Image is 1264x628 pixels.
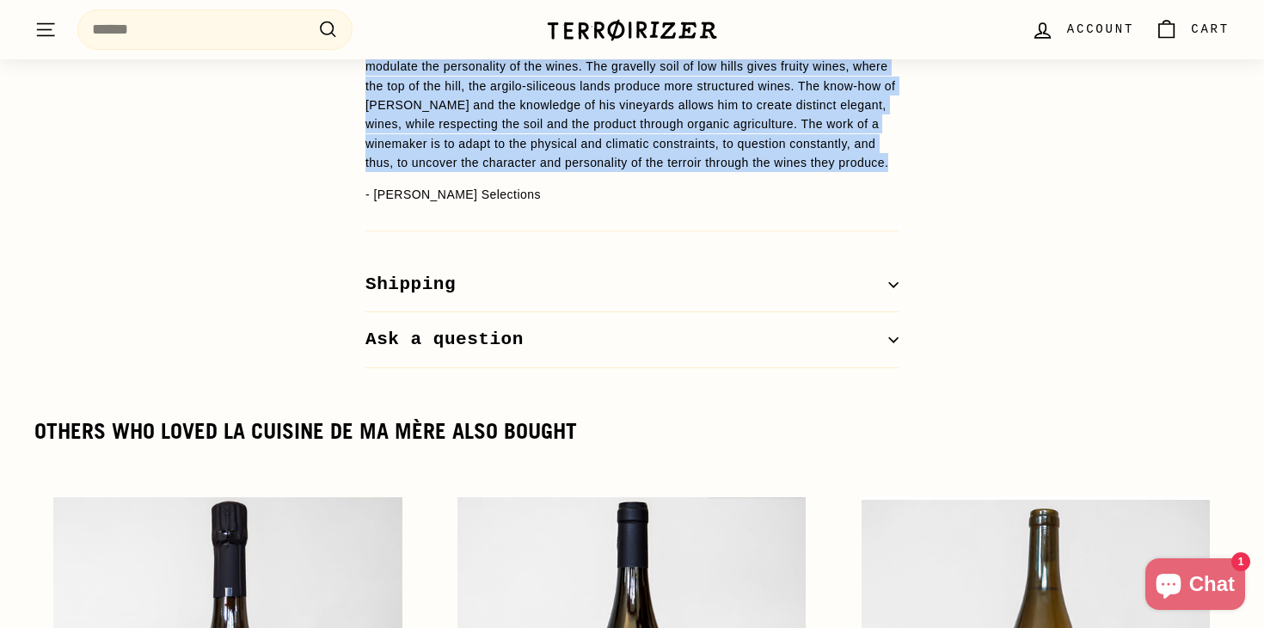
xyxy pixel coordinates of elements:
span: Le travail du vigneron est de s’adapter aux contraintes physiques et climatiques, de se remettre ... [365,117,888,169]
span: Cart [1191,20,1230,39]
span: Les terres graveleuses de bas de coteaux donnent des vins fruités, quant au haut du coteau, les t... [365,59,887,92]
div: Others who loved La Cuisine de ma Mère also bought [34,420,1230,444]
a: Cart [1144,4,1240,55]
button: Ask a question [365,312,899,368]
span: Le travail du vigneron est de s’adapter aux contraintes physiques et climatiques, de se remettre ... [365,188,541,201]
button: Shipping [365,257,899,313]
inbox-online-store-chat: Shopify online store chat [1140,558,1250,614]
a: Account [1021,4,1144,55]
span: Account [1067,20,1134,39]
span: Le savoir-faire de Nicolas et la connaissance de ses vignes ont permis aujourd’hui de construire ... [365,79,895,132]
